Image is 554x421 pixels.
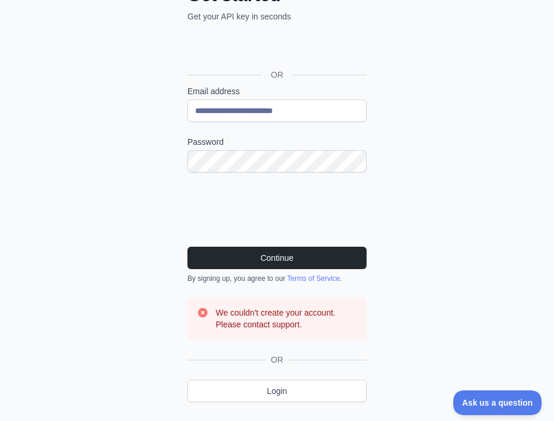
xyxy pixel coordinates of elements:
span: OR [262,69,293,81]
h3: We couldn't create your account. Please contact support. [216,307,357,330]
a: Terms of Service [287,274,339,283]
div: By signing up, you agree to our . [187,274,367,283]
a: Login [187,380,367,402]
span: OR [266,354,288,366]
label: Email address [187,85,367,97]
button: Continue [187,247,367,269]
label: Password [187,136,367,148]
iframe: Przycisk Zaloguj się przez Google [182,35,370,61]
iframe: reCAPTCHA [187,187,367,233]
iframe: Toggle Customer Support [453,390,542,415]
p: Get your API key in seconds [187,11,367,22]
